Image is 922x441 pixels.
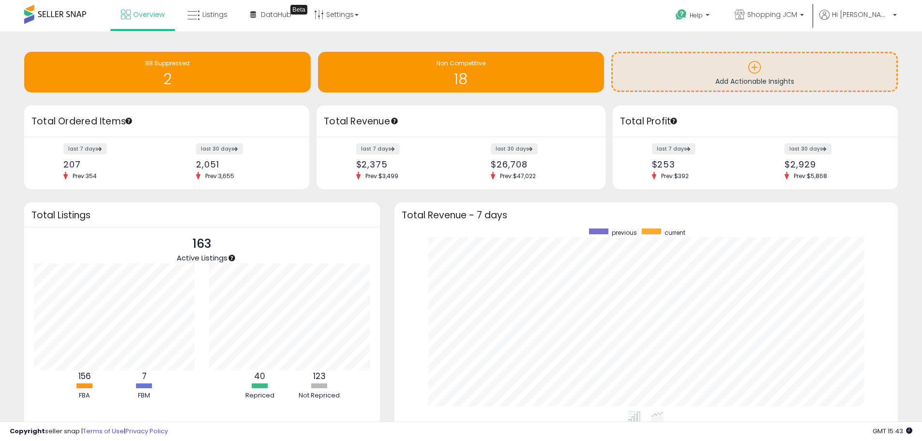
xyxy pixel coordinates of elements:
[356,143,400,154] label: last 7 days
[196,143,243,154] label: last 30 days
[390,117,399,125] div: Tooltip anchor
[785,143,831,154] label: last 30 days
[323,71,600,87] h1: 18
[668,1,719,31] a: Help
[652,143,695,154] label: last 7 days
[10,426,45,436] strong: Copyright
[873,426,912,436] span: 2025-09-15 15:43 GMT
[133,10,165,19] span: Overview
[145,59,190,67] span: BB Suppressed
[196,159,292,169] div: 2,051
[231,391,289,400] div: Repriced
[177,235,227,253] p: 163
[437,59,485,67] span: Non Competitive
[361,172,403,180] span: Prev: $3,499
[83,426,124,436] a: Terms of Use
[24,52,311,92] a: BB Suppressed 2
[63,143,107,154] label: last 7 days
[318,52,605,92] a: Non Competitive 18
[63,159,160,169] div: 207
[819,10,897,31] a: Hi [PERSON_NAME]
[620,115,891,128] h3: Total Profit
[715,76,794,86] span: Add Actionable Insights
[68,172,102,180] span: Prev: 354
[125,426,168,436] a: Privacy Policy
[31,212,373,219] h3: Total Listings
[313,370,326,382] b: 123
[747,10,797,19] span: Shopping JCM
[124,117,133,125] div: Tooltip anchor
[200,172,239,180] span: Prev: 3,655
[495,172,541,180] span: Prev: $47,022
[675,9,687,21] i: Get Help
[669,117,678,125] div: Tooltip anchor
[254,370,265,382] b: 40
[227,254,236,262] div: Tooltip anchor
[491,143,538,154] label: last 30 days
[832,10,890,19] span: Hi [PERSON_NAME]
[324,115,598,128] h3: Total Revenue
[177,253,227,263] span: Active Listings
[356,159,454,169] div: $2,375
[613,53,896,91] a: Add Actionable Insights
[115,391,173,400] div: FBM
[789,172,832,180] span: Prev: $5,868
[402,212,891,219] h3: Total Revenue - 7 days
[491,159,589,169] div: $26,708
[142,370,147,382] b: 7
[290,5,307,15] div: Tooltip anchor
[10,427,168,436] div: seller snap | |
[78,370,91,382] b: 156
[785,159,881,169] div: $2,929
[56,391,114,400] div: FBA
[261,10,291,19] span: DataHub
[690,11,703,19] span: Help
[612,228,637,237] span: previous
[652,159,748,169] div: $253
[31,115,302,128] h3: Total Ordered Items
[290,391,348,400] div: Not Repriced
[29,71,306,87] h1: 2
[665,228,685,237] span: current
[656,172,694,180] span: Prev: $392
[202,10,227,19] span: Listings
